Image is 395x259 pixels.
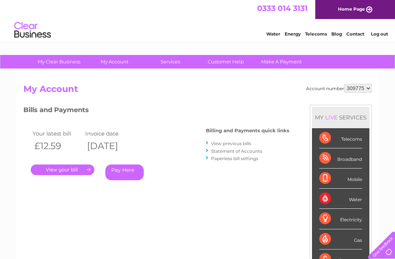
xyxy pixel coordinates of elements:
td: Your latest bill [31,129,83,138]
td: Invoice date [83,129,136,138]
a: Make A Payment [251,55,312,69]
a: View previous bills [211,141,251,146]
h3: Bills and Payments [23,105,289,118]
img: logo.png [14,19,51,41]
a: Statement of Accounts [211,148,262,154]
div: Mobile [319,169,362,189]
a: . [31,164,94,175]
a: Blog [331,31,342,37]
a: Pay Here [105,164,144,180]
div: MY SERVICES [312,107,369,128]
a: Water [266,31,280,37]
div: Electricity [319,209,362,229]
a: Telecoms [305,31,327,37]
a: Services [140,55,200,69]
a: Customer Help [196,55,256,69]
div: Water [319,189,362,209]
div: Gas [319,229,362,249]
a: My Clear Business [29,55,89,69]
a: Log out [371,31,388,37]
th: [DATE] [83,138,136,153]
div: Account number [306,84,372,93]
a: My Account [84,55,145,69]
h2: My Account [23,84,372,98]
div: Clear Business is a trading name of Verastar Limited (registered in [GEOGRAPHIC_DATA] No. 3667643... [25,4,371,36]
div: LIVE [324,114,339,121]
div: Telecoms [319,128,362,148]
a: Energy [285,31,301,37]
a: 0333 014 3131 [257,4,308,13]
th: £12.59 [31,138,83,153]
h4: Billing and Payments quick links [206,128,289,133]
a: Paperless bill settings [211,156,258,161]
div: Broadband [319,148,362,169]
a: Contact [346,31,364,37]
